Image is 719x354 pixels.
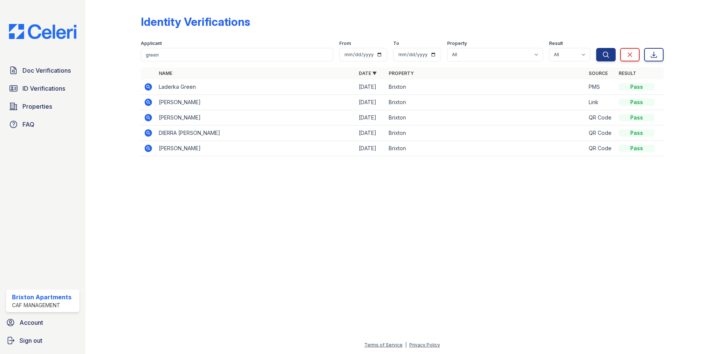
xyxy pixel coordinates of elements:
a: Source [589,70,608,76]
td: [DATE] [356,79,386,95]
td: PMS [586,79,616,95]
div: Pass [619,145,655,152]
td: Brixton [386,79,586,95]
a: Properties [6,99,79,114]
a: Terms of Service [364,342,403,348]
a: Account [3,315,82,330]
label: Result [549,40,563,46]
a: Privacy Policy [409,342,440,348]
td: [PERSON_NAME] [156,95,356,110]
td: QR Code [586,125,616,141]
span: Properties [22,102,52,111]
td: Brixton [386,95,586,110]
input: Search by name or phone number [141,48,333,61]
a: Doc Verifications [6,63,79,78]
td: [DATE] [356,141,386,156]
td: [DATE] [356,110,386,125]
td: [DATE] [356,95,386,110]
a: Date ▼ [359,70,377,76]
span: Account [19,318,43,327]
label: Applicant [141,40,162,46]
div: Pass [619,83,655,91]
label: From [339,40,351,46]
td: Brixton [386,125,586,141]
a: Result [619,70,636,76]
td: QR Code [586,110,616,125]
label: To [393,40,399,46]
td: DIERRA [PERSON_NAME] [156,125,356,141]
img: CE_Logo_Blue-a8612792a0a2168367f1c8372b55b34899dd931a85d93a1a3d3e32e68fde9ad4.png [3,24,82,39]
span: ID Verifications [22,84,65,93]
td: [PERSON_NAME] [156,141,356,156]
a: Name [159,70,172,76]
div: Pass [619,99,655,106]
td: Brixton [386,141,586,156]
a: Property [389,70,414,76]
div: Pass [619,114,655,121]
a: Sign out [3,333,82,348]
span: FAQ [22,120,34,129]
a: FAQ [6,117,79,132]
div: | [405,342,407,348]
span: Doc Verifications [22,66,71,75]
div: Identity Verifications [141,15,250,28]
td: Laderka Green [156,79,356,95]
td: QR Code [586,141,616,156]
a: ID Verifications [6,81,79,96]
span: Sign out [19,336,42,345]
td: Brixton [386,110,586,125]
td: [PERSON_NAME] [156,110,356,125]
td: [DATE] [356,125,386,141]
label: Property [447,40,467,46]
div: CAF Management [12,302,72,309]
td: Link [586,95,616,110]
div: Pass [619,129,655,137]
div: Brixton Apartments [12,293,72,302]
